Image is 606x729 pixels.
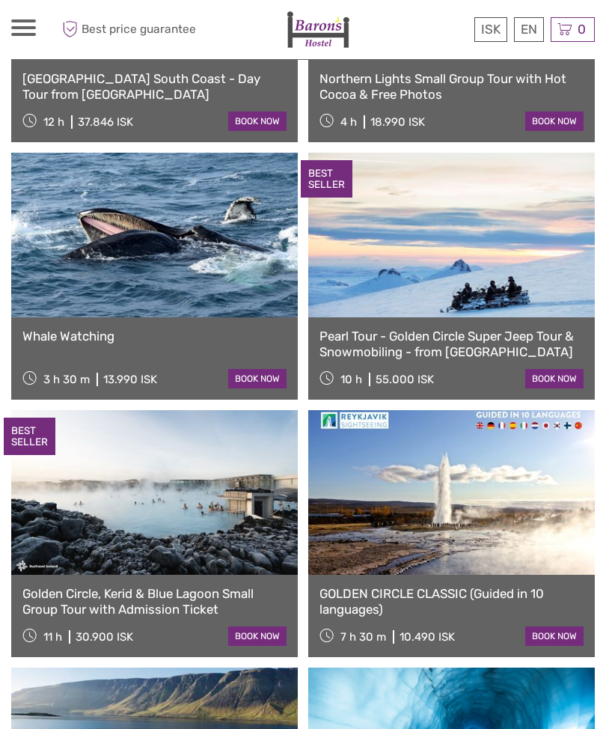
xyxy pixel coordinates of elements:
[4,418,55,455] div: BEST SELLER
[43,373,90,386] span: 3 h 30 m
[319,71,584,102] a: Northern Lights Small Group Tour with Hot Cocoa & Free Photos
[370,115,425,129] div: 18.990 ISK
[481,22,501,37] span: ISK
[376,373,434,386] div: 55.000 ISK
[22,329,287,344] a: Whale Watching
[525,626,584,646] a: book now
[514,17,544,42] div: EN
[76,630,133,644] div: 30.900 ISK
[340,115,357,129] span: 4 h
[228,626,287,646] a: book now
[103,373,157,386] div: 13.990 ISK
[525,112,584,131] a: book now
[21,26,169,38] p: We're away right now. Please check back later!
[22,71,287,102] a: [GEOGRAPHIC_DATA] South Coast - Day Tour from [GEOGRAPHIC_DATA]
[287,11,349,48] img: 1836-9e372558-0328-4241-90e2-2ceffe36b1e5_logo_small.jpg
[228,112,287,131] a: book now
[340,630,386,644] span: 7 h 30 m
[43,115,64,129] span: 12 h
[22,586,287,617] a: Golden Circle, Kerid & Blue Lagoon Small Group Tour with Admission Ticket
[301,160,352,198] div: BEST SELLER
[78,115,133,129] div: 37.846 ISK
[172,23,190,41] button: Open LiveChat chat widget
[400,630,455,644] div: 10.490 ISK
[340,373,362,386] span: 10 h
[319,329,584,359] a: Pearl Tour - Golden Circle Super Jeep Tour & Snowmobiling - from [GEOGRAPHIC_DATA]
[43,630,62,644] span: 11 h
[319,586,584,617] a: GOLDEN CIRCLE CLASSIC (Guided in 10 languages)
[228,369,287,388] a: book now
[58,17,196,42] span: Best price guarantee
[525,369,584,388] a: book now
[575,22,588,37] span: 0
